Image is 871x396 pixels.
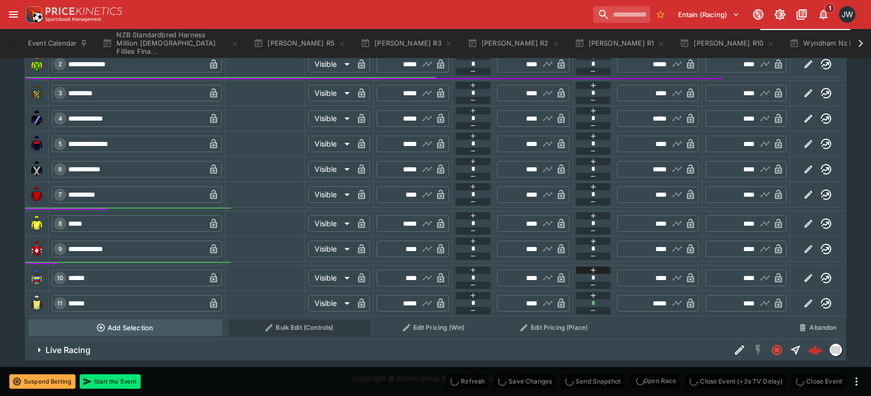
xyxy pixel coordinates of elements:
[814,5,833,24] button: Notifications
[771,344,783,356] svg: Closed
[593,6,650,23] input: search
[793,319,843,336] button: Abandon
[56,220,64,227] span: 8
[568,29,672,58] button: [PERSON_NAME] R1
[768,341,786,359] button: Closed
[80,374,141,389] button: Start the Event
[56,115,64,122] span: 4
[96,29,245,58] button: NZB Standardbred Harness Million [DEMOGRAPHIC_DATA] Fillies Fina...
[28,319,222,336] button: Add Selection
[9,374,76,389] button: Suspend Betting
[28,270,45,286] img: runner 10
[497,319,611,336] button: Edit Pricing (Place)
[672,6,746,23] button: Select Tenant
[836,3,859,26] button: Jayden Wyke
[28,136,45,152] img: runner 5
[28,241,45,257] img: runner 9
[25,340,730,360] button: Live Racing
[56,140,64,148] span: 5
[792,5,811,24] button: Documentation
[247,29,352,58] button: [PERSON_NAME] R5
[308,270,353,286] div: Visible
[850,375,863,388] button: more
[805,340,825,360] a: 70c90cf4-50d7-499b-9260-e7252338fceb
[308,110,353,127] div: Visible
[830,344,842,356] div: liveracing
[56,90,64,97] span: 3
[377,319,491,336] button: Edit Pricing (Win)
[824,3,835,13] span: 1
[28,186,45,203] img: runner 7
[461,29,566,58] button: [PERSON_NAME] R2
[28,295,45,312] img: runner 11
[28,110,45,127] img: runner 4
[55,274,65,282] span: 10
[308,85,353,101] div: Visible
[46,7,122,15] img: PriceKinetics
[46,17,101,22] img: Sportsbook Management
[839,6,855,23] div: Jayden Wyke
[808,343,822,357] img: logo-cerberus--red.svg
[308,136,353,152] div: Visible
[730,341,749,359] button: Edit Detail
[749,341,768,359] button: SGM Disabled
[830,344,842,356] img: liveracing
[28,85,45,101] img: runner 3
[229,319,370,336] button: Bulk Edit (Controls)
[771,5,789,24] button: Toggle light/dark mode
[673,29,781,58] button: [PERSON_NAME] R10
[629,374,680,388] div: split button
[28,56,45,72] img: runner 2
[786,341,805,359] button: Straight
[55,300,65,307] span: 11
[749,5,768,24] button: Connected to PK
[808,343,822,357] div: 70c90cf4-50d7-499b-9260-e7252338fceb
[354,29,459,58] button: [PERSON_NAME] R3
[308,186,353,203] div: Visible
[308,295,353,312] div: Visible
[652,6,669,23] button: No Bookmarks
[308,161,353,178] div: Visible
[56,61,64,68] span: 2
[56,191,64,198] span: 7
[22,29,94,58] button: Event Calendar
[4,5,23,24] button: open drawer
[308,56,353,72] div: Visible
[56,245,64,253] span: 9
[56,166,64,173] span: 6
[28,161,45,178] img: runner 6
[28,215,45,232] img: runner 8
[46,345,91,356] h6: Live Racing
[308,215,353,232] div: Visible
[308,241,353,257] div: Visible
[23,4,43,25] img: PriceKinetics Logo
